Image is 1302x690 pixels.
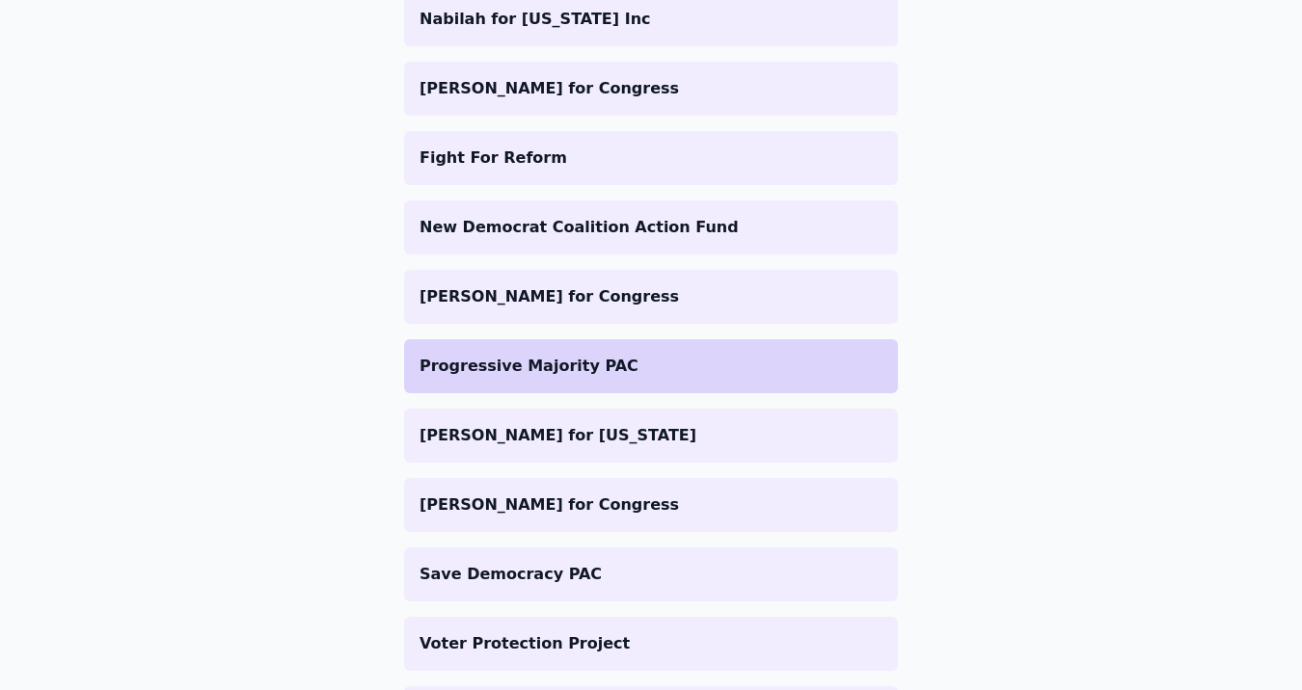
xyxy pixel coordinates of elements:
[404,478,898,532] a: [PERSON_NAME] for Congress
[420,8,882,31] p: Nabilah for [US_STATE] Inc
[420,493,882,517] p: [PERSON_NAME] for Congress
[404,409,898,463] a: [PERSON_NAME] for [US_STATE]
[404,131,898,185] a: Fight For Reform
[404,617,898,671] a: Voter Protection Project
[420,424,882,447] p: [PERSON_NAME] for [US_STATE]
[420,216,882,239] p: New Democrat Coalition Action Fund
[420,563,882,586] p: Save Democracy PAC
[420,355,882,378] p: Progressive Majority PAC
[404,339,898,393] a: Progressive Majority PAC
[404,200,898,254] a: New Democrat Coalition Action Fund
[404,62,898,116] a: [PERSON_NAME] for Congress
[404,270,898,324] a: [PERSON_NAME] for Congress
[420,146,882,170] p: Fight For Reform
[420,77,882,100] p: [PERSON_NAME] for Congress
[404,547,898,601] a: Save Democracy PAC
[420,632,882,655] p: Voter Protection Project
[420,285,882,308] p: [PERSON_NAME] for Congress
